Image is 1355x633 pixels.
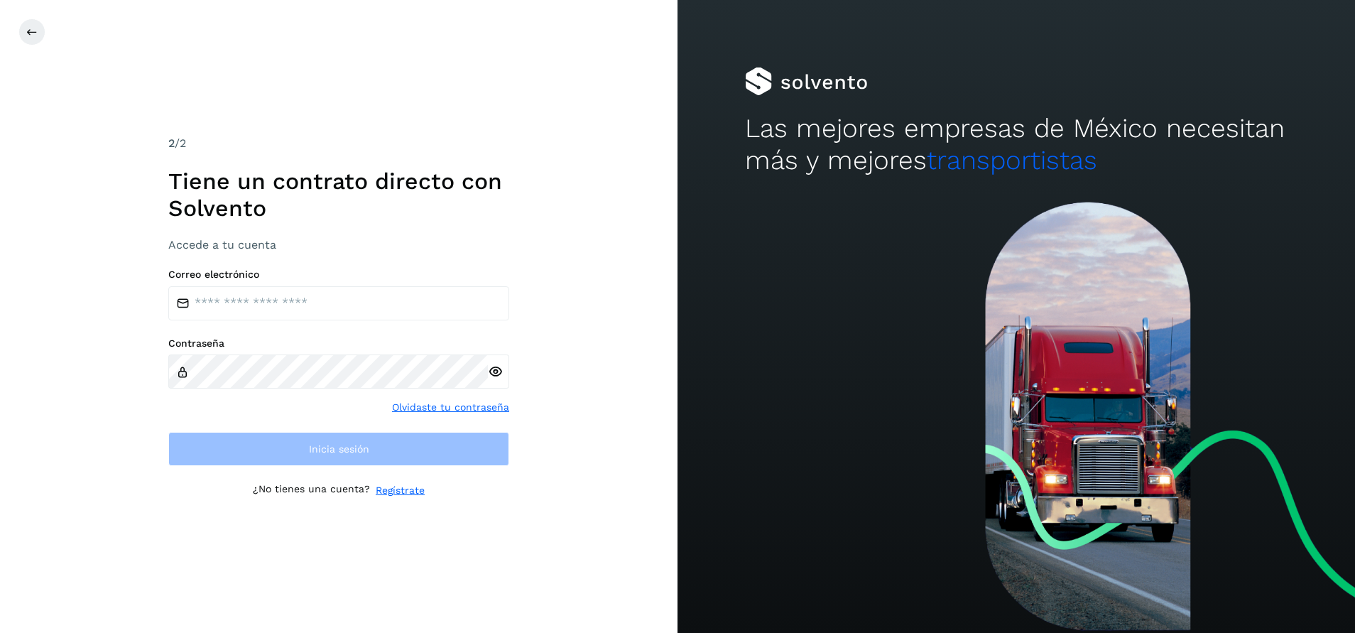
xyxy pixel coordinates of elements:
label: Correo electrónico [168,269,509,281]
h2: Las mejores empresas de México necesitan más y mejores [745,113,1287,176]
h3: Accede a tu cuenta [168,238,509,251]
button: Inicia sesión [168,432,509,466]
p: ¿No tienes una cuenta? [253,483,370,498]
a: Olvidaste tu contraseña [392,400,509,415]
span: Inicia sesión [309,444,369,454]
div: /2 [168,135,509,152]
label: Contraseña [168,337,509,350]
span: 2 [168,136,175,150]
h1: Tiene un contrato directo con Solvento [168,168,509,222]
span: transportistas [927,145,1097,175]
a: Regístrate [376,483,425,498]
